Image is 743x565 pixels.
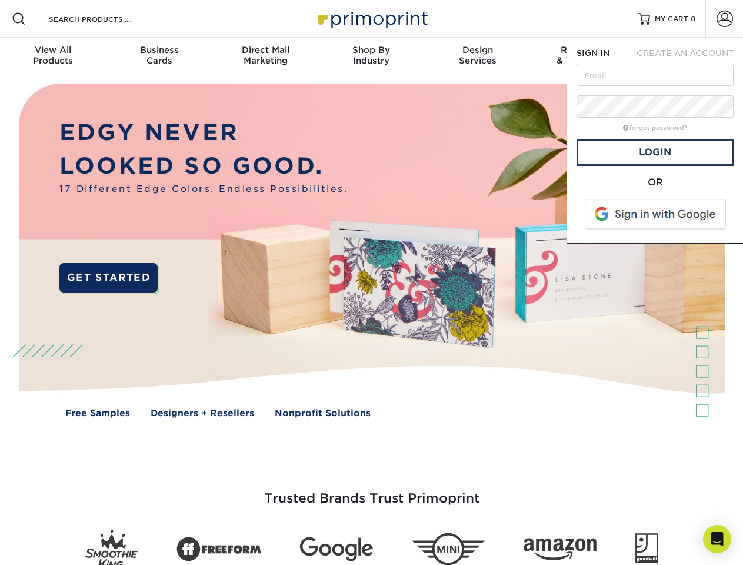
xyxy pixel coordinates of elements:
div: Services [425,45,531,66]
a: GET STARTED [59,263,158,293]
span: 0 [691,15,696,23]
div: Industry [318,45,424,66]
a: Login [577,139,734,166]
div: & Templates [531,45,637,66]
a: Free Samples [65,407,130,420]
div: Marketing [212,45,318,66]
a: BusinessCards [106,38,212,75]
a: forgot password? [623,124,687,132]
input: SEARCH PRODUCTS..... [48,12,162,26]
span: MY CART [655,14,688,24]
a: Direct MailMarketing [212,38,318,75]
span: Direct Mail [212,45,318,55]
p: EDGY NEVER [59,116,348,149]
img: Primoprint [313,6,431,31]
span: CREATE AN ACCOUNT [637,48,734,58]
div: OR [577,175,734,190]
input: Email [577,64,734,86]
a: Resources& Templates [531,38,637,75]
div: Cards [106,45,212,66]
span: Resources [531,45,637,55]
span: Shop By [318,45,424,55]
span: Design [425,45,531,55]
a: DesignServices [425,38,531,75]
span: Business [106,45,212,55]
img: Amazon [524,539,597,561]
a: Designers + Resellers [151,407,254,420]
img: Google [300,537,373,561]
a: Nonprofit Solutions [275,407,371,420]
span: 17 Different Edge Colors. Endless Possibilities. [59,182,348,196]
span: SIGN IN [577,48,609,58]
iframe: Google Customer Reviews [3,529,100,561]
p: LOOKED SO GOOD. [59,149,348,183]
img: Goodwill [635,533,658,565]
div: Open Intercom Messenger [703,525,731,553]
a: Shop ByIndustry [318,38,424,75]
h3: Trusted Brands Trust Primoprint [28,463,716,520]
